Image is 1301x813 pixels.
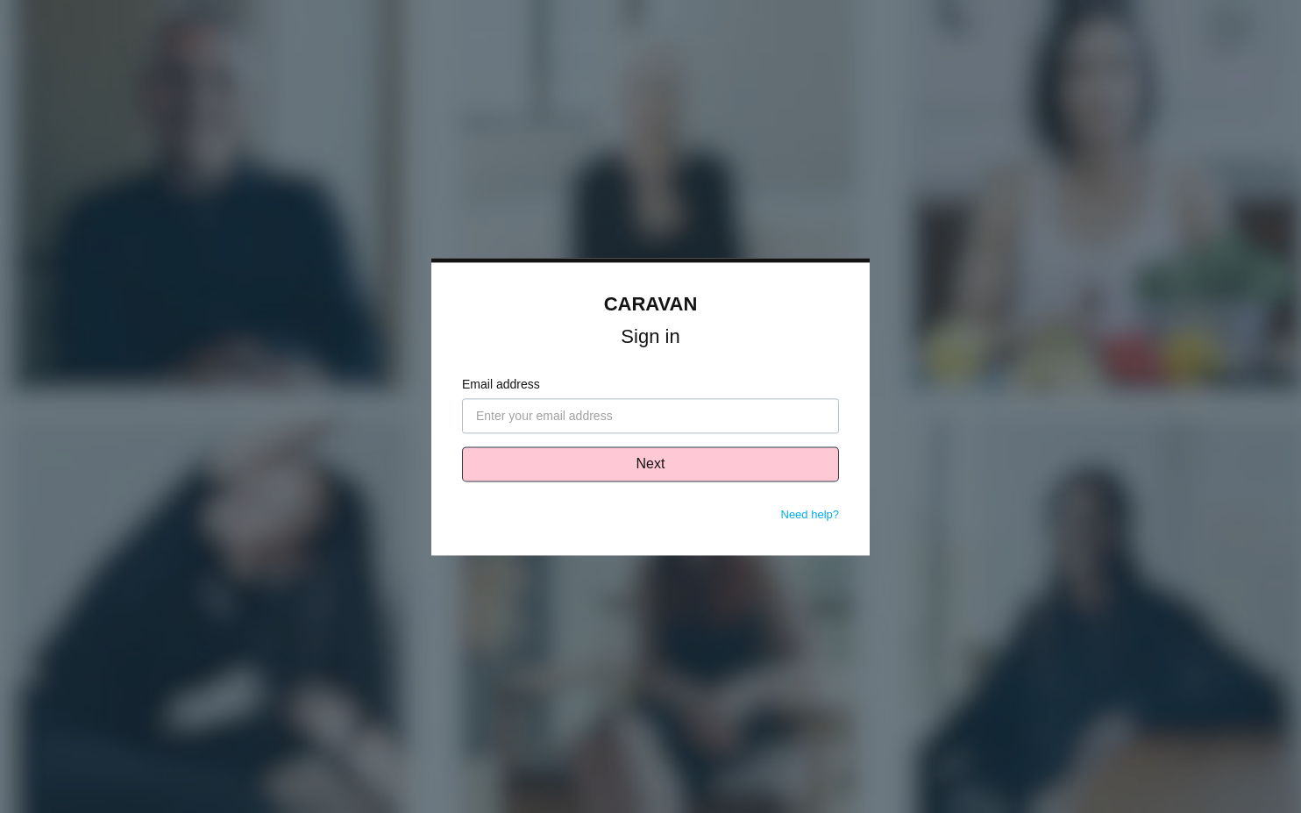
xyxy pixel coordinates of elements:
[462,398,839,433] input: Enter your email address
[462,375,839,394] label: Email address
[604,293,698,315] a: CARAVAN
[462,446,839,481] button: Next
[462,329,839,345] h1: Sign in
[781,508,840,521] a: Need help?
